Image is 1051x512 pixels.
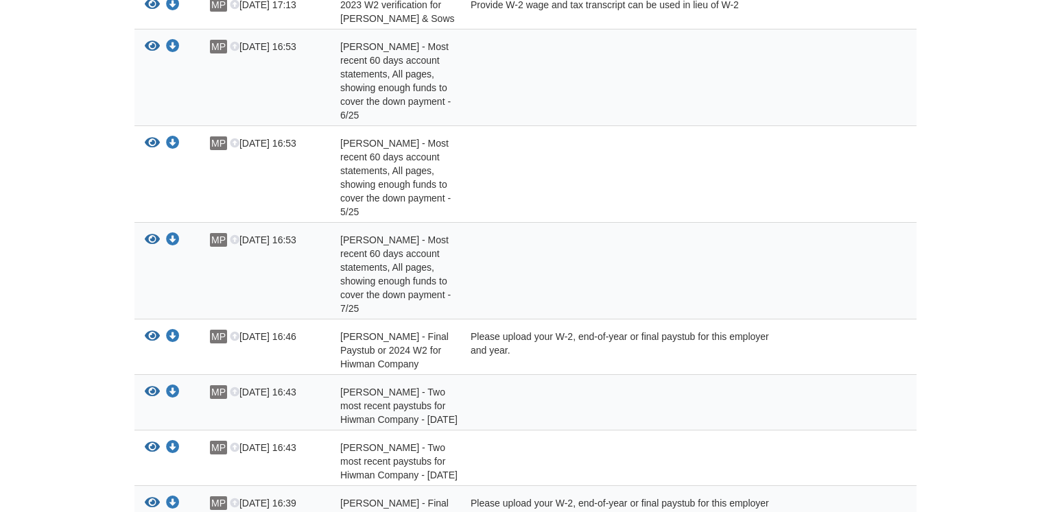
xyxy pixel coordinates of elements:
a: Download Matthew Paddock - Most recent 60 days account statements, All pages, showing enough fund... [166,235,180,246]
div: Please upload your W-2, end-of-year or final paystub for this employer and year. [460,330,786,371]
span: [PERSON_NAME] - Two most recent paystubs for Hiwman Company - [DATE] [340,387,458,425]
span: [DATE] 16:43 [230,442,296,453]
button: View Matthew Paddock - Most recent 60 days account statements, All pages, showing enough funds to... [145,233,160,247]
button: View Matthew Paddock - Two most recent paystubs for Hiwman Company - 7/25/25 [145,441,160,455]
a: Download Matthew Paddock - Final Paystub or 2024 W2 for Hiwman Company [166,332,180,343]
a: Download Matthew Paddock - Most recent 60 days account statements, All pages, showing enough fund... [166,42,180,53]
span: [PERSON_NAME] - Most recent 60 days account statements, All pages, showing enough funds to cover ... [340,41,451,121]
span: [DATE] 16:53 [230,138,296,149]
button: View Matthew Paddock - Most recent 60 days account statements, All pages, showing enough funds to... [145,136,160,151]
span: MP [210,330,227,343]
span: MP [210,136,227,150]
a: Download Matthew Paddock - Two most recent paystubs for Hiwman Company - 7/11/25 [166,387,180,398]
a: Download Matthew Paddock - Two most recent paystubs for Hiwman Company - 7/25/25 [166,443,180,454]
span: [DATE] 16:53 [230,234,296,245]
span: [PERSON_NAME] - Most recent 60 days account statements, All pages, showing enough funds to cover ... [340,138,451,217]
span: [DATE] 16:43 [230,387,296,398]
button: View Matthew Paddock - Final Paystub or 2024 W2 for Hiwman Company [145,330,160,344]
button: View Matthew Paddock - Final Paystub or 2024 W2 for Edward Rose & Sows [145,496,160,511]
span: [DATE] 16:46 [230,331,296,342]
button: View Matthew Paddock - Most recent 60 days account statements, All pages, showing enough funds to... [145,40,160,54]
span: [PERSON_NAME] - Most recent 60 days account statements, All pages, showing enough funds to cover ... [340,234,451,314]
span: MP [210,233,227,247]
span: [DATE] 16:39 [230,498,296,509]
button: View Matthew Paddock - Two most recent paystubs for Hiwman Company - 7/11/25 [145,385,160,400]
span: MP [210,385,227,399]
a: Download Matthew Paddock - Most recent 60 days account statements, All pages, showing enough fund... [166,138,180,149]
span: MP [210,40,227,53]
span: [PERSON_NAME] - Two most recent paystubs for Hiwman Company - [DATE] [340,442,458,480]
a: Download Matthew Paddock - Final Paystub or 2024 W2 for Edward Rose & Sows [166,498,180,509]
span: MP [210,441,227,454]
span: [DATE] 16:53 [230,41,296,52]
span: MP [210,496,227,510]
span: [PERSON_NAME] - Final Paystub or 2024 W2 for Hiwman Company [340,331,449,369]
